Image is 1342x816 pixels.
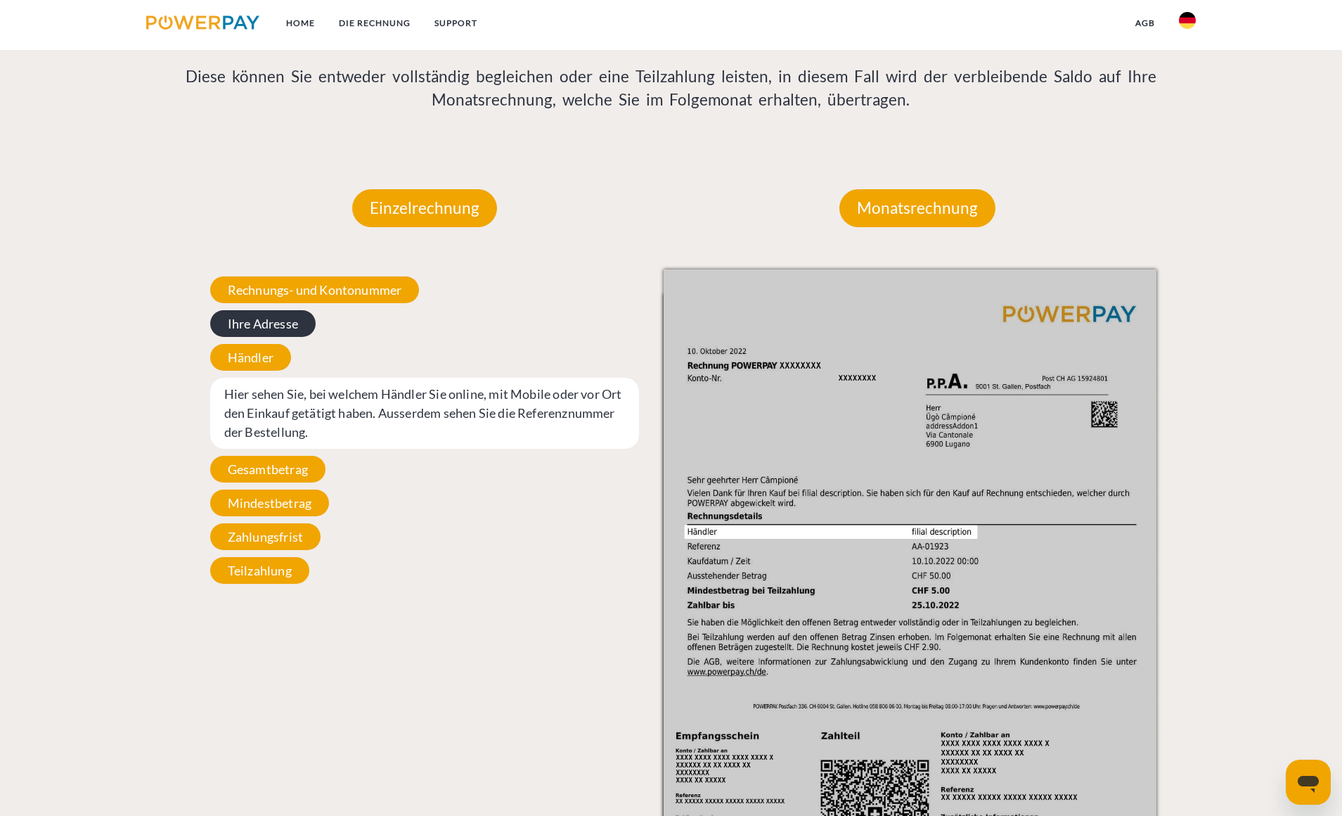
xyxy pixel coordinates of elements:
[210,490,329,516] span: Mindestbetrag
[839,189,995,227] p: Monatsrechnung
[210,523,321,550] span: Zahlungsfrist
[1286,760,1331,805] iframe: Schaltfläche zum Öffnen des Messaging-Fensters
[210,310,316,337] span: Ihre Adresse
[210,378,640,449] span: Hier sehen Sie, bei welchem Händler Sie online, mit Mobile oder vor Ort den Einkauf getätigt habe...
[146,15,259,30] img: logo-powerpay.svg
[422,11,489,36] a: SUPPORT
[210,557,309,584] span: Teilzahlung
[352,189,497,227] p: Einzelrechnung
[327,11,422,36] a: DIE RECHNUNG
[210,344,291,371] span: Händler
[274,11,327,36] a: Home
[210,456,325,483] span: Gesamtbetrag
[210,276,420,303] span: Rechnungs- und Kontonummer
[1123,11,1167,36] a: agb
[1179,12,1196,29] img: de
[179,65,1164,113] p: Diese können Sie entweder vollständig begleichen oder eine Teilzahlung leisten, in diesem Fall wi...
